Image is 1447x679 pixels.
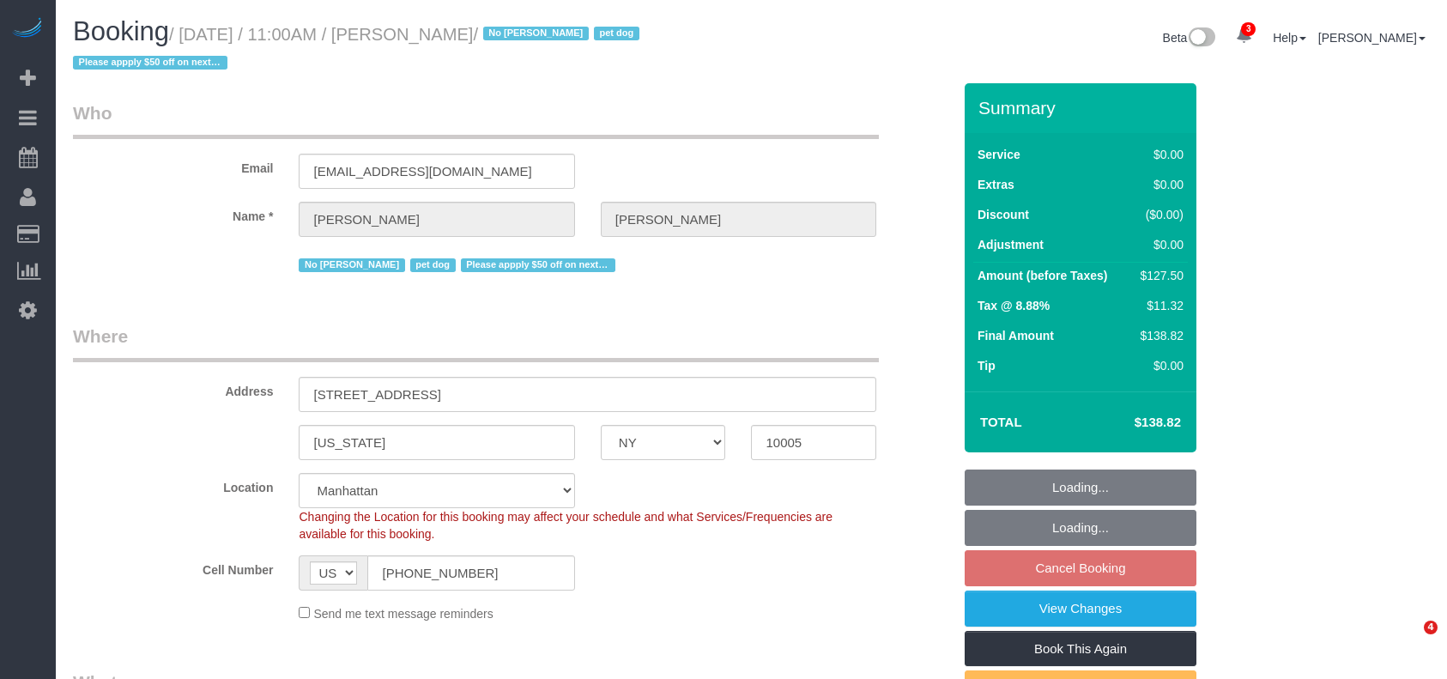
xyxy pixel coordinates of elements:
[73,25,645,73] small: / [DATE] / 11:00AM / [PERSON_NAME]
[299,510,832,541] span: Changing the Location for this booking may affect your schedule and what Services/Frequencies are...
[978,327,1054,344] label: Final Amount
[1163,31,1216,45] a: Beta
[1273,31,1306,45] a: Help
[1083,415,1181,430] h4: $138.82
[60,555,286,579] label: Cell Number
[299,202,574,237] input: First Name
[751,425,876,460] input: Zip Code
[1227,17,1261,55] a: 3
[60,202,286,225] label: Name *
[980,415,1022,429] strong: Total
[367,555,574,591] input: Cell Number
[965,631,1196,667] a: Book This Again
[461,258,615,272] span: Please appply $50 off on next cleaning after [DATE]
[313,607,493,621] span: Send me text message reminders
[978,98,1188,118] h3: Summary
[299,425,574,460] input: City
[1134,206,1184,223] div: ($0.00)
[1187,27,1215,50] img: New interface
[1134,236,1184,253] div: $0.00
[73,56,227,70] span: Please appply $50 off on next cleaning after [DATE]
[1241,22,1256,36] span: 3
[483,27,589,40] span: No [PERSON_NAME]
[73,16,169,46] span: Booking
[978,176,1014,193] label: Extras
[1134,267,1184,284] div: $127.50
[1134,357,1184,374] div: $0.00
[965,591,1196,627] a: View Changes
[978,236,1044,253] label: Adjustment
[73,100,879,139] legend: Who
[60,473,286,496] label: Location
[10,17,45,41] img: Automaid Logo
[1318,31,1426,45] a: [PERSON_NAME]
[1134,176,1184,193] div: $0.00
[978,267,1107,284] label: Amount (before Taxes)
[299,258,404,272] span: No [PERSON_NAME]
[410,258,456,272] span: pet dog
[978,297,1050,314] label: Tax @ 8.88%
[299,154,574,189] input: Email
[60,377,286,400] label: Address
[594,27,639,40] span: pet dog
[1134,297,1184,314] div: $11.32
[1134,327,1184,344] div: $138.82
[978,206,1029,223] label: Discount
[978,357,996,374] label: Tip
[1389,621,1430,662] iframe: Intercom live chat
[1134,146,1184,163] div: $0.00
[73,324,879,362] legend: Where
[601,202,876,237] input: Last Name
[978,146,1020,163] label: Service
[60,154,286,177] label: Email
[1424,621,1438,634] span: 4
